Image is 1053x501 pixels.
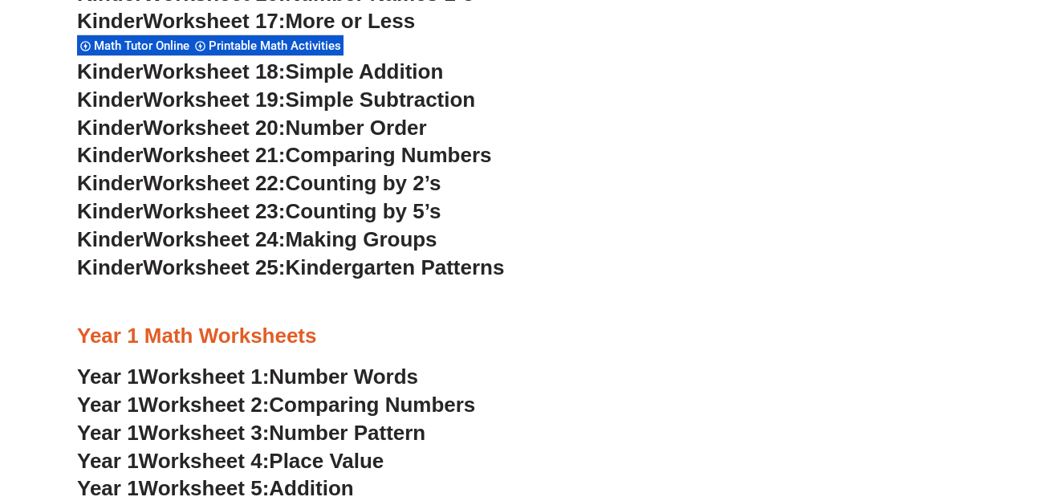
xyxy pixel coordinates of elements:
span: Number Pattern [269,421,425,445]
span: Kinder [77,199,143,223]
span: Counting by 5’s [285,199,441,223]
a: Year 1Worksheet 2:Comparing Numbers [77,393,475,417]
span: Kinder [77,255,143,279]
span: Kinder [77,143,143,167]
span: Worksheet 21: [143,143,285,167]
span: Worksheet 5: [139,476,270,500]
span: Kinder [77,227,143,251]
span: Worksheet 17: [143,9,285,33]
span: Worksheet 23: [143,199,285,223]
span: Kinder [77,171,143,195]
span: Worksheet 19: [143,88,285,112]
span: Worksheet 24: [143,227,285,251]
span: Number Words [269,365,418,389]
a: Year 1Worksheet 1:Number Words [77,365,418,389]
a: Year 1Worksheet 4:Place Value [77,449,384,473]
a: Year 1Worksheet 5:Addition [77,476,354,500]
span: Worksheet 1: [139,365,270,389]
span: Place Value [269,449,384,473]
span: Worksheet 3: [139,421,270,445]
div: Printable Math Activities [192,35,344,56]
span: Worksheet 20: [143,116,285,140]
iframe: Chat Widget [779,320,1053,501]
span: Addition [269,476,353,500]
span: Worksheet 2: [139,393,270,417]
span: Worksheet 18: [143,59,285,83]
span: Kinder [77,88,143,112]
span: More or Less [285,9,415,33]
span: Worksheet 22: [143,171,285,195]
div: Math Tutor Online [77,35,192,56]
span: Math Tutor Online [94,39,194,53]
span: Kinder [77,9,143,33]
span: Simple Subtraction [285,88,475,112]
span: Printable Math Activities [209,39,346,53]
span: Worksheet 4: [139,449,270,473]
span: Comparing Numbers [285,143,491,167]
span: Kinder [77,116,143,140]
span: Kindergarten Patterns [285,255,504,279]
a: Year 1Worksheet 3:Number Pattern [77,421,425,445]
span: Kinder [77,59,143,83]
span: Simple Addition [285,59,443,83]
span: Counting by 2’s [285,171,441,195]
span: Number Order [285,116,426,140]
span: Making Groups [285,227,437,251]
h3: Year 1 Math Worksheets [77,323,976,350]
span: Comparing Numbers [269,393,475,417]
span: Worksheet 25: [143,255,285,279]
